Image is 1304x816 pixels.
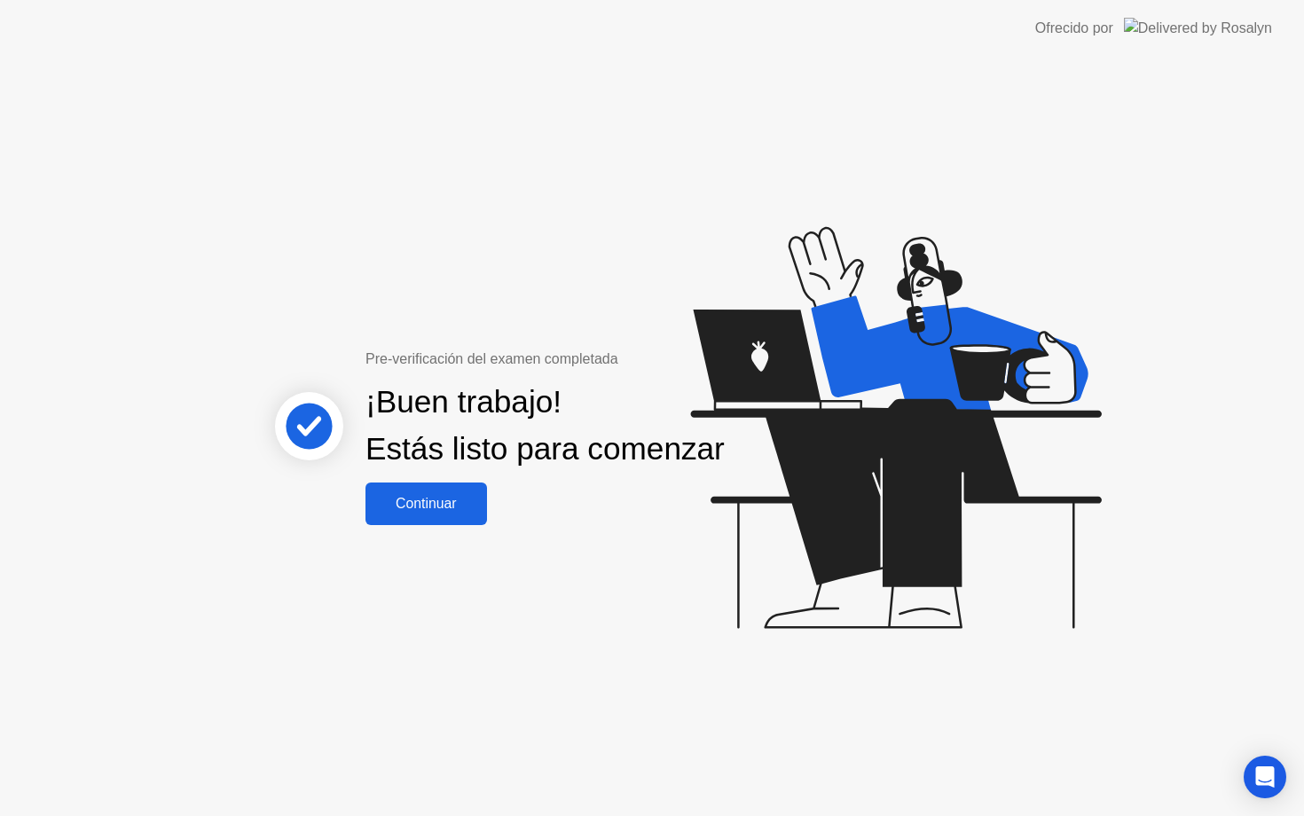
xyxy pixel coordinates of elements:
[1124,18,1272,38] img: Delivered by Rosalyn
[365,483,487,525] button: Continuar
[1035,18,1113,39] div: Ofrecido por
[365,349,732,370] div: Pre-verificación del examen completada
[365,379,725,473] div: ¡Buen trabajo! Estás listo para comenzar
[1244,756,1286,798] div: Open Intercom Messenger
[371,496,482,512] div: Continuar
